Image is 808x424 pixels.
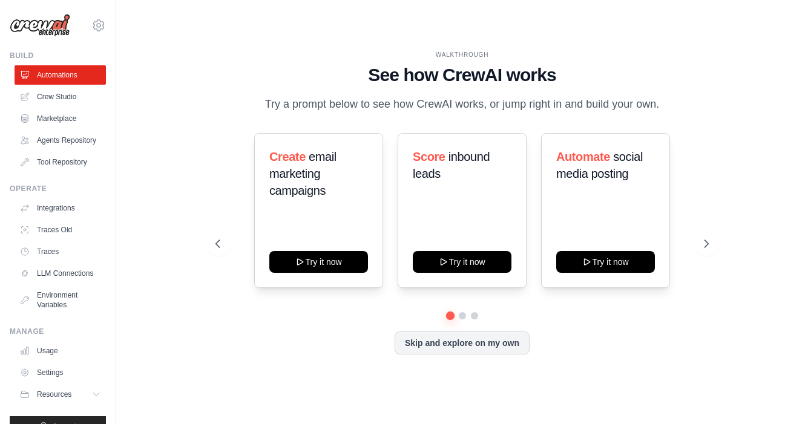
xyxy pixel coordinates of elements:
[15,285,106,315] a: Environment Variables
[269,150,337,197] span: email marketing campaigns
[15,65,106,85] a: Automations
[10,327,106,336] div: Manage
[15,242,106,261] a: Traces
[15,363,106,382] a: Settings
[10,184,106,194] div: Operate
[556,150,643,180] span: social media posting
[15,87,106,106] a: Crew Studio
[269,150,306,163] span: Create
[15,109,106,128] a: Marketplace
[15,341,106,360] a: Usage
[215,50,709,59] div: WALKTHROUGH
[556,251,655,273] button: Try it now
[215,64,709,86] h1: See how CrewAI works
[10,14,70,37] img: Logo
[259,96,666,113] p: Try a prompt below to see how CrewAI works, or jump right in and build your own.
[15,385,106,404] button: Resources
[15,131,106,150] a: Agents Repository
[413,150,445,163] span: Score
[747,366,808,424] iframe: Chat Widget
[15,198,106,218] a: Integrations
[269,251,368,273] button: Try it now
[413,150,490,180] span: inbound leads
[395,331,530,354] button: Skip and explore on my own
[37,390,71,399] span: Resources
[15,152,106,172] a: Tool Repository
[15,220,106,240] a: Traces Old
[15,264,106,283] a: LLM Connections
[413,251,511,273] button: Try it now
[556,150,610,163] span: Automate
[10,51,106,60] div: Build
